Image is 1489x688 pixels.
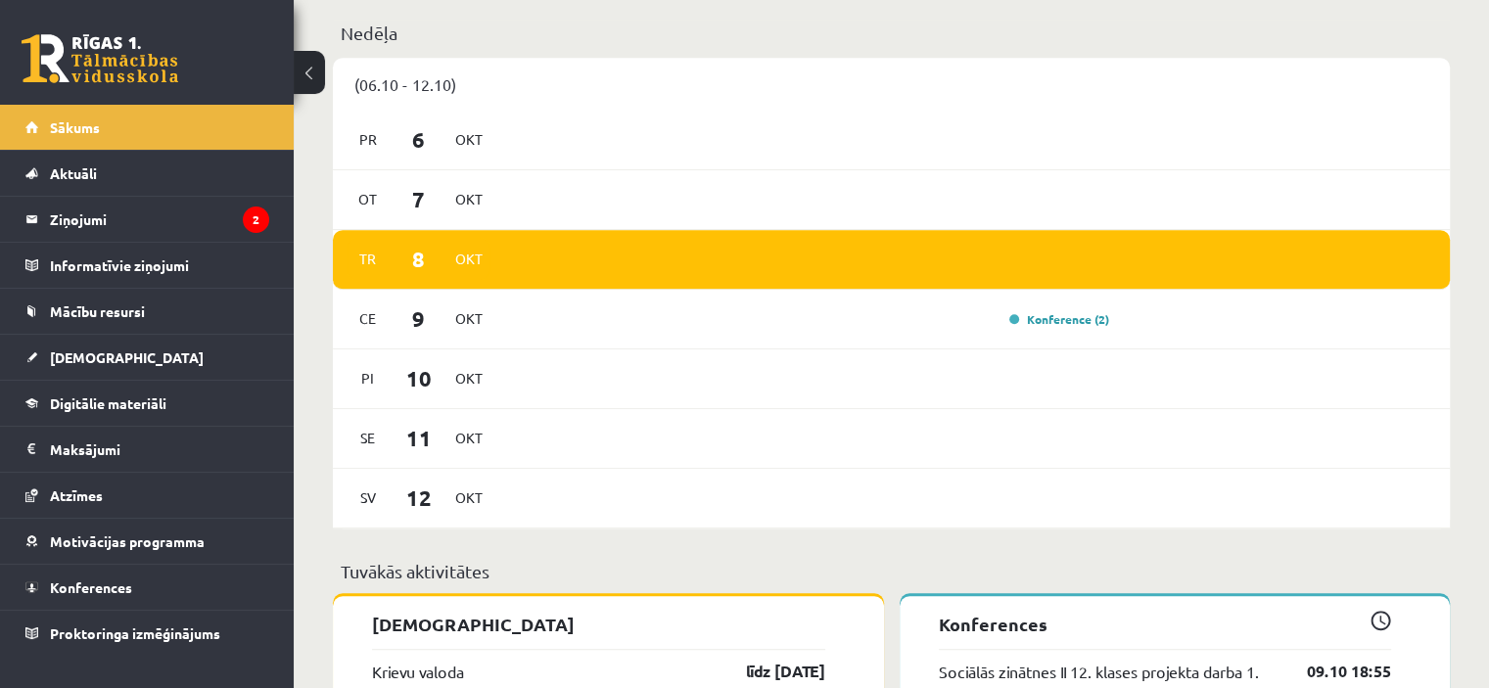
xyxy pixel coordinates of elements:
span: Mācību resursi [50,302,145,320]
i: 2 [243,206,269,233]
p: Konferences [939,611,1392,637]
a: Maksājumi [25,427,269,472]
a: Konference (2) [1009,311,1109,327]
span: Konferences [50,578,132,596]
a: Atzīmes [25,473,269,518]
p: [DEMOGRAPHIC_DATA] [372,611,825,637]
a: 09.10 18:55 [1278,660,1391,683]
a: līdz [DATE] [712,660,825,683]
a: Motivācijas programma [25,519,269,564]
span: Sākums [50,118,100,136]
span: Tr [348,244,389,274]
span: Se [348,423,389,453]
span: 9 [389,302,449,335]
span: Aktuāli [50,164,97,182]
span: Okt [448,482,489,513]
a: [DEMOGRAPHIC_DATA] [25,335,269,380]
a: Informatīvie ziņojumi [25,243,269,288]
legend: Ziņojumi [50,197,269,242]
span: Pr [348,124,389,155]
span: Okt [448,363,489,393]
span: Okt [448,423,489,453]
a: Aktuāli [25,151,269,196]
a: Mācību resursi [25,289,269,334]
span: Okt [448,184,489,214]
span: 11 [389,422,449,454]
span: Okt [448,124,489,155]
a: Rīgas 1. Tālmācības vidusskola [22,34,178,83]
span: Ce [348,303,389,334]
span: 6 [389,123,449,156]
a: Proktoringa izmēģinājums [25,611,269,656]
a: Ziņojumi2 [25,197,269,242]
div: (06.10 - 12.10) [333,58,1450,111]
span: 12 [389,482,449,514]
span: Pi [348,363,389,393]
span: Atzīmes [50,486,103,504]
span: Sv [348,482,389,513]
a: Digitālie materiāli [25,381,269,426]
span: Digitālie materiāli [50,394,166,412]
a: Sākums [25,105,269,150]
span: 7 [389,183,449,215]
span: Okt [448,303,489,334]
legend: Informatīvie ziņojumi [50,243,269,288]
span: 10 [389,362,449,394]
span: Okt [448,244,489,274]
span: [DEMOGRAPHIC_DATA] [50,348,204,366]
span: Ot [348,184,389,214]
a: Krievu valoda [372,660,464,683]
span: Proktoringa izmēģinājums [50,624,220,642]
legend: Maksājumi [50,427,269,472]
span: Motivācijas programma [50,532,205,550]
p: Nedēļa [341,20,1442,46]
span: 8 [389,243,449,275]
a: Konferences [25,565,269,610]
p: Tuvākās aktivitātes [341,558,1442,584]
